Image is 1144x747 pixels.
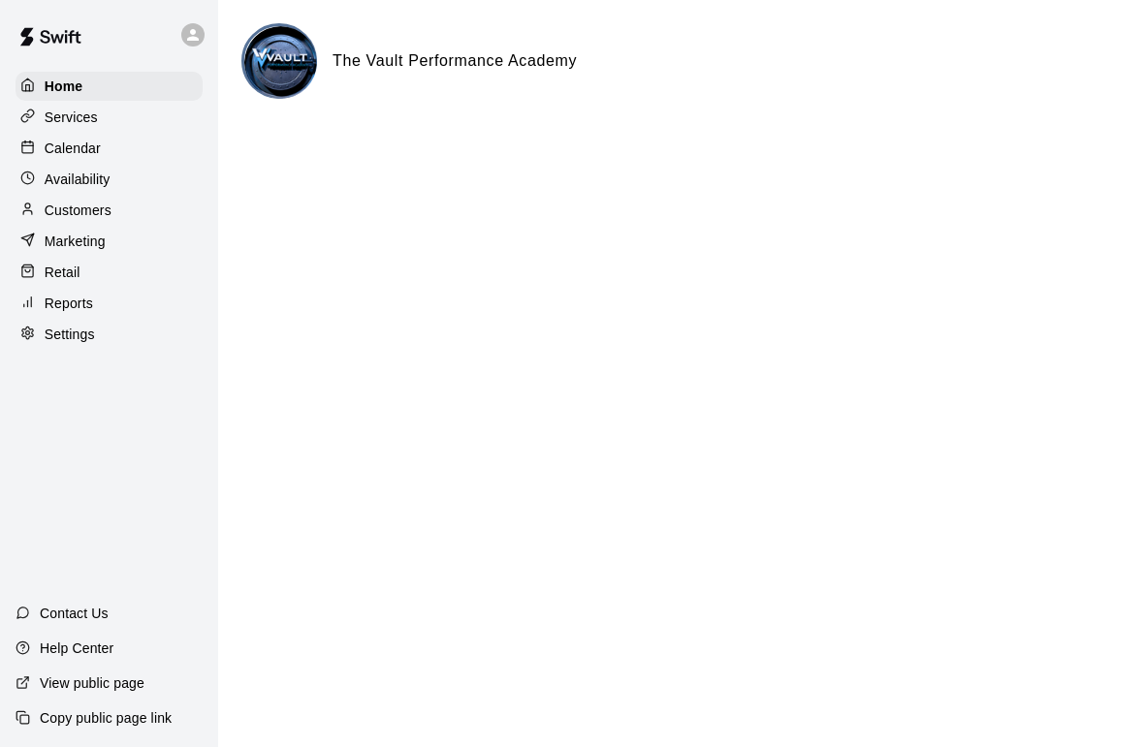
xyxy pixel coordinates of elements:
[45,325,95,344] p: Settings
[16,320,203,349] a: Settings
[45,77,83,96] p: Home
[45,294,93,313] p: Reports
[40,638,113,658] p: Help Center
[16,289,203,318] a: Reports
[45,170,111,189] p: Availability
[40,673,144,693] p: View public page
[16,134,203,163] a: Calendar
[40,708,172,728] p: Copy public page link
[16,227,203,256] a: Marketing
[45,201,111,220] p: Customers
[45,108,98,127] p: Services
[45,232,106,251] p: Marketing
[40,604,109,623] p: Contact Us
[45,139,101,158] p: Calendar
[16,72,203,101] a: Home
[16,196,203,225] a: Customers
[333,48,577,74] h6: The Vault Performance Academy
[244,26,317,99] img: The Vault Performance Academy logo
[16,103,203,132] a: Services
[16,165,203,194] a: Availability
[45,263,80,282] p: Retail
[16,258,203,287] a: Retail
